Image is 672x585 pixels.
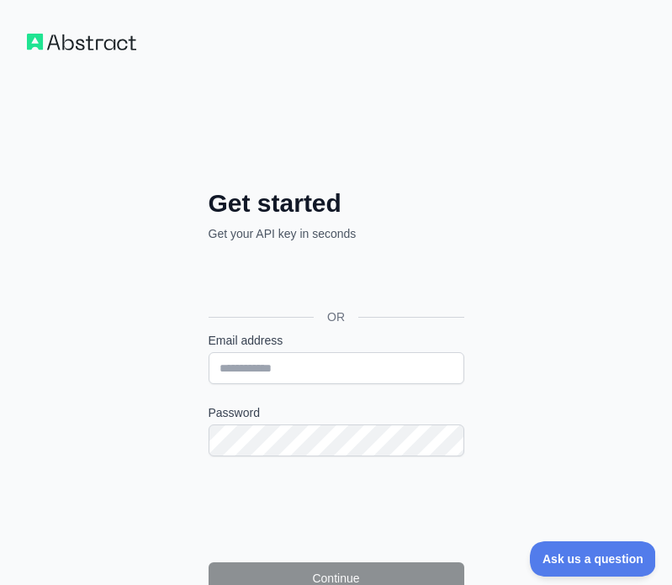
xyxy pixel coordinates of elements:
[209,477,464,542] iframe: reCAPTCHA
[209,404,464,421] label: Password
[209,261,461,298] div: Sign in with Google. Opens in new tab
[209,188,464,219] h2: Get started
[530,541,655,577] iframe: Toggle Customer Support
[27,34,136,50] img: Workflow
[314,308,358,325] span: OR
[209,332,464,349] label: Email address
[200,261,469,298] iframe: Sign in with Google Button
[209,225,464,242] p: Get your API key in seconds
